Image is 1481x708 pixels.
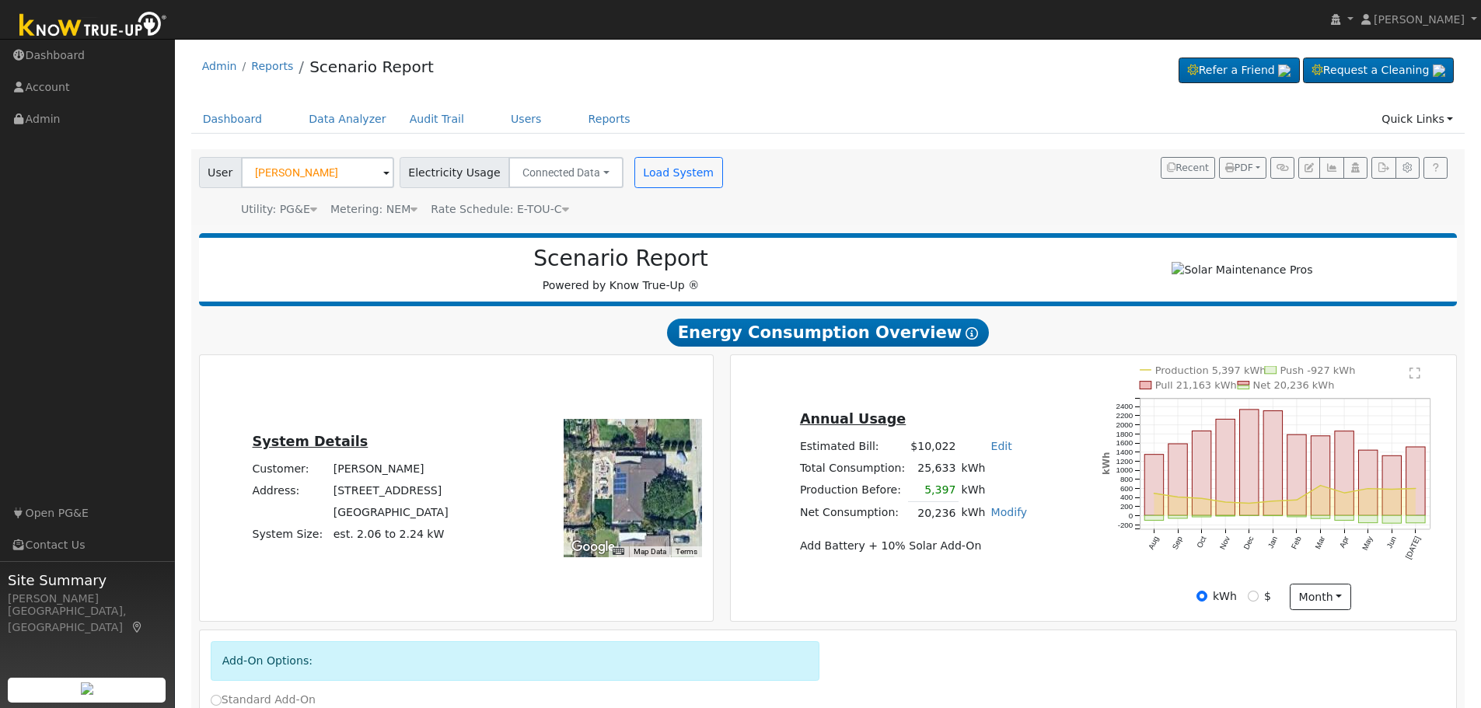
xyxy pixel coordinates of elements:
[1144,515,1163,520] rect: onclick=""
[250,458,330,480] td: Customer:
[1303,58,1454,84] a: Request a Cleaning
[1168,444,1187,515] rect: onclick=""
[1118,521,1133,529] text: -200
[1278,65,1291,77] img: retrieve
[1382,455,1401,515] rect: onclick=""
[1153,492,1156,495] circle: onclick=""
[1147,535,1160,550] text: Aug
[1319,484,1322,487] circle: onclick=""
[1359,515,1378,522] rect: onclick=""
[330,524,451,546] td: System Size
[1404,535,1422,560] text: [DATE]
[1287,515,1306,517] rect: onclick=""
[1414,487,1417,490] circle: onclick=""
[1263,411,1282,516] rect: onclick=""
[1116,402,1133,410] text: 2400
[1224,500,1228,504] circle: onclick=""
[1374,13,1465,26] span: [PERSON_NAME]
[253,434,369,449] u: System Details
[330,480,451,501] td: [STREET_ADDRESS]
[1395,157,1420,179] button: Settings
[959,458,1030,480] td: kWh
[499,105,554,134] a: Users
[1433,65,1445,77] img: retrieve
[1290,584,1351,610] button: month
[800,411,906,427] u: Annual Usage
[1359,450,1378,515] rect: onclick=""
[1219,157,1266,179] button: PDF
[330,458,451,480] td: [PERSON_NAME]
[1116,457,1133,466] text: 1200
[1172,262,1312,278] img: Solar Maintenance Pros
[1406,447,1425,515] rect: onclick=""
[1343,491,1347,494] circle: onclick=""
[634,546,666,557] button: Map Data
[1193,515,1211,517] rect: onclick=""
[211,692,316,708] label: Standard Add-On
[241,201,317,218] div: Utility: PG&E
[1298,157,1320,179] button: Edit User
[1242,535,1256,551] text: Dec
[991,440,1012,452] a: Edit
[202,60,237,72] a: Admin
[1406,515,1425,523] rect: onclick=""
[1314,535,1327,551] text: Mar
[959,502,988,525] td: kWh
[1248,591,1259,602] input: $
[1343,157,1367,179] button: Login As
[1155,364,1266,376] text: Production 5,397 kWh
[577,105,642,134] a: Reports
[1216,419,1235,515] rect: onclick=""
[8,591,166,607] div: [PERSON_NAME]
[1266,535,1280,549] text: Jan
[1287,434,1306,515] rect: onclick=""
[1171,535,1185,551] text: Sep
[667,319,989,347] span: Energy Consumption Overview
[330,201,417,218] div: Metering: NEM
[1116,466,1133,474] text: 1000
[1120,494,1133,502] text: 400
[309,58,434,76] a: Scenario Report
[1176,496,1179,499] circle: onclick=""
[251,60,293,72] a: Reports
[398,105,476,134] a: Audit Trail
[1248,502,1251,505] circle: onclick=""
[991,506,1028,518] a: Modify
[797,458,907,480] td: Total Consumption:
[966,327,978,340] i: Show Help
[211,695,222,706] input: Standard Add-On
[191,105,274,134] a: Dashboard
[1270,157,1294,179] button: Generate Report Link
[1120,484,1133,493] text: 600
[131,621,145,633] a: Map
[199,157,242,188] span: User
[1290,535,1303,550] text: Feb
[12,9,175,44] img: Know True-Up
[1409,367,1420,379] text: 
[1196,591,1207,602] input: kWh
[215,246,1027,272] h2: Scenario Report
[1360,535,1374,552] text: May
[797,535,1029,556] td: Add Battery + 10% Solar Add-On
[1213,588,1237,605] label: kWh
[1385,535,1399,549] text: Jun
[797,502,907,525] td: Net Consumption:
[1144,455,1163,516] rect: onclick=""
[613,546,623,557] button: Keyboard shortcuts
[1370,105,1465,134] a: Quick Links
[1272,500,1275,503] circle: onclick=""
[1195,535,1208,549] text: Oct
[8,603,166,636] div: [GEOGRAPHIC_DATA], [GEOGRAPHIC_DATA]
[676,547,697,556] a: Terms
[400,157,509,188] span: Electricity Usage
[1116,411,1133,420] text: 2200
[634,157,723,188] button: Load System
[568,537,619,557] a: Open this area in Google Maps (opens a new window)
[1423,157,1448,179] a: Help Link
[1120,475,1133,483] text: 800
[1200,497,1203,500] circle: onclick=""
[959,480,988,502] td: kWh
[1116,420,1133,429] text: 2000
[1155,379,1237,391] text: Pull 21,163 kWh
[431,203,568,215] span: Alias: HETOUCN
